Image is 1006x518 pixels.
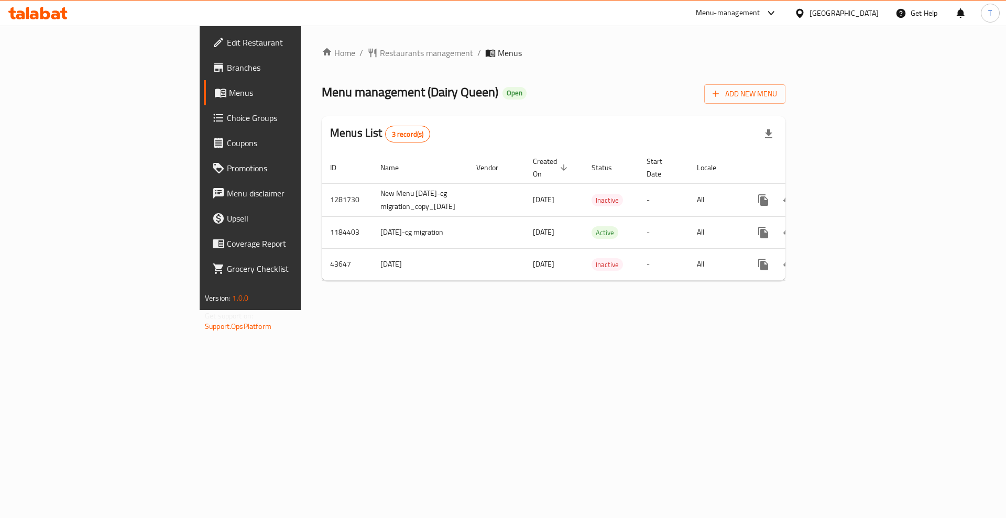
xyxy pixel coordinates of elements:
div: Active [592,226,618,239]
span: Coverage Report [227,237,359,250]
span: [DATE] [533,257,554,271]
td: - [638,248,688,280]
span: Open [502,89,527,97]
button: more [751,188,776,213]
span: Start Date [647,155,676,180]
a: Menu disclaimer [204,181,368,206]
a: Upsell [204,206,368,231]
div: Export file [756,122,781,147]
span: T [988,7,992,19]
div: [GEOGRAPHIC_DATA] [810,7,879,19]
span: 3 record(s) [386,129,430,139]
a: Choice Groups [204,105,368,130]
span: Branches [227,61,359,74]
button: Change Status [776,220,801,245]
button: Change Status [776,188,801,213]
span: Add New Menu [713,87,777,101]
span: Inactive [592,259,623,271]
span: Upsell [227,212,359,225]
div: Inactive [592,258,623,271]
a: Coupons [204,130,368,156]
a: Coverage Report [204,231,368,256]
span: [DATE] [533,193,554,206]
div: Total records count [385,126,431,142]
span: Restaurants management [380,47,473,59]
span: [DATE] [533,225,554,239]
span: 1.0.0 [232,291,248,305]
span: Menu management ( Dairy Queen ) [322,80,498,104]
td: All [688,248,742,280]
div: Open [502,87,527,100]
table: enhanced table [322,152,860,281]
span: Vendor [476,161,512,174]
span: Locale [697,161,730,174]
td: - [638,216,688,248]
td: [DATE]-cg migration [372,216,468,248]
span: Coupons [227,137,359,149]
a: Grocery Checklist [204,256,368,281]
span: ID [330,161,350,174]
span: Version: [205,291,231,305]
a: Support.OpsPlatform [205,319,271,333]
th: Actions [742,152,860,184]
nav: breadcrumb [322,47,785,59]
td: - [638,183,688,216]
a: Restaurants management [367,47,473,59]
span: Menus [498,47,522,59]
span: Status [592,161,626,174]
span: Active [592,227,618,239]
span: Created On [533,155,571,180]
span: Name [380,161,412,174]
span: Get support on: [205,309,253,323]
button: more [751,252,776,277]
a: Edit Restaurant [204,30,368,55]
span: Choice Groups [227,112,359,124]
div: Menu-management [696,7,760,19]
h2: Menus List [330,125,430,142]
span: Promotions [227,162,359,174]
td: [DATE] [372,248,468,280]
a: Menus [204,80,368,105]
span: Inactive [592,194,623,206]
span: Menu disclaimer [227,187,359,200]
span: Edit Restaurant [227,36,359,49]
td: All [688,216,742,248]
li: / [477,47,481,59]
button: Add New Menu [704,84,785,104]
button: more [751,220,776,245]
a: Branches [204,55,368,80]
span: Grocery Checklist [227,262,359,275]
td: All [688,183,742,216]
a: Promotions [204,156,368,181]
span: Menus [229,86,359,99]
td: New Menu [DATE]-cg migration_copy_[DATE] [372,183,468,216]
button: Change Status [776,252,801,277]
